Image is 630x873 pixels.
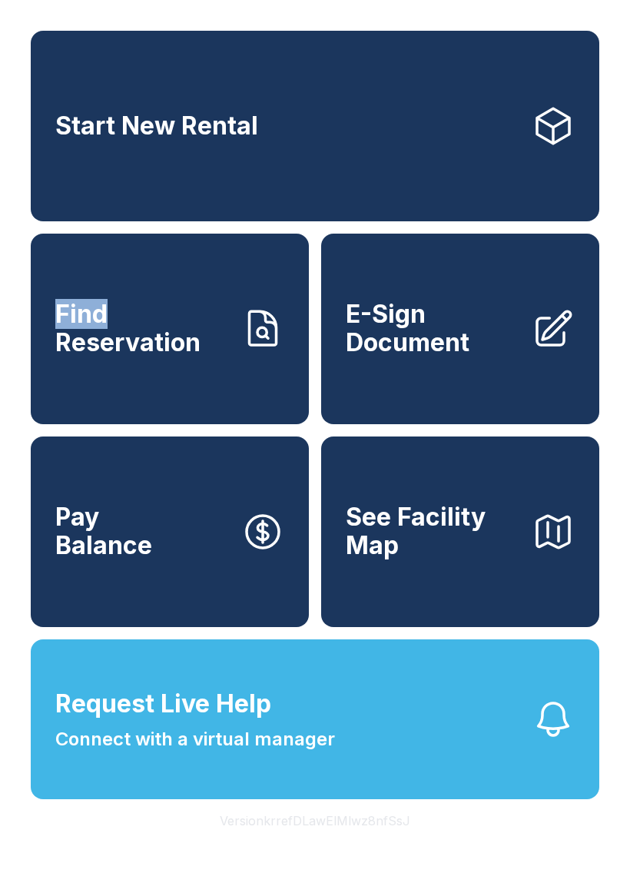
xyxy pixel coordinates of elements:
span: See Facility Map [346,503,519,559]
a: E-Sign Document [321,234,599,424]
span: Start New Rental [55,112,258,141]
button: Request Live HelpConnect with a virtual manager [31,639,599,799]
span: Request Live Help [55,685,271,722]
button: See Facility Map [321,436,599,627]
span: Find Reservation [55,300,229,357]
span: Pay Balance [55,503,152,559]
span: Connect with a virtual manager [55,725,335,753]
button: PayBalance [31,436,309,627]
button: VersionkrrefDLawElMlwz8nfSsJ [207,799,423,842]
span: E-Sign Document [346,300,519,357]
a: Find Reservation [31,234,309,424]
a: Start New Rental [31,31,599,221]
